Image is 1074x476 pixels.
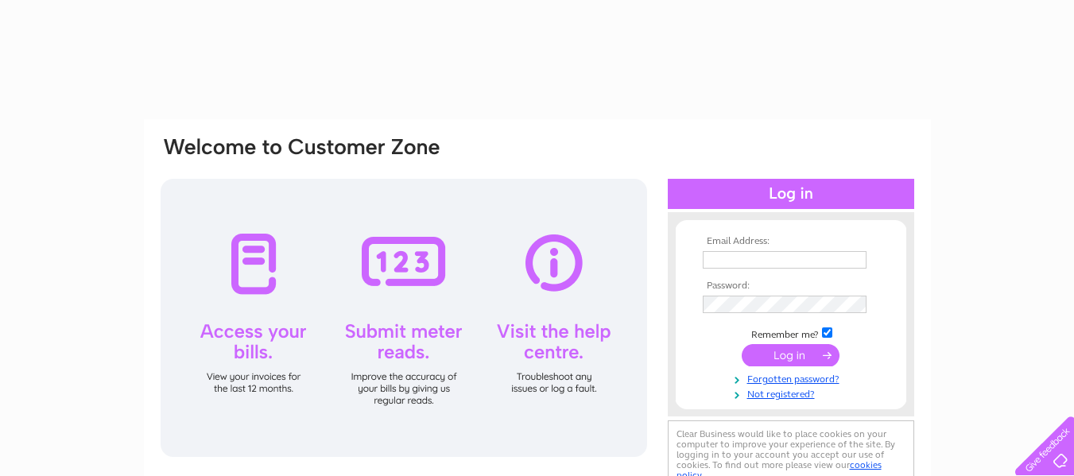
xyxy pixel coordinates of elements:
[699,325,883,341] td: Remember me?
[699,281,883,292] th: Password:
[742,344,839,366] input: Submit
[703,385,883,401] a: Not registered?
[703,370,883,385] a: Forgotten password?
[699,236,883,247] th: Email Address:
